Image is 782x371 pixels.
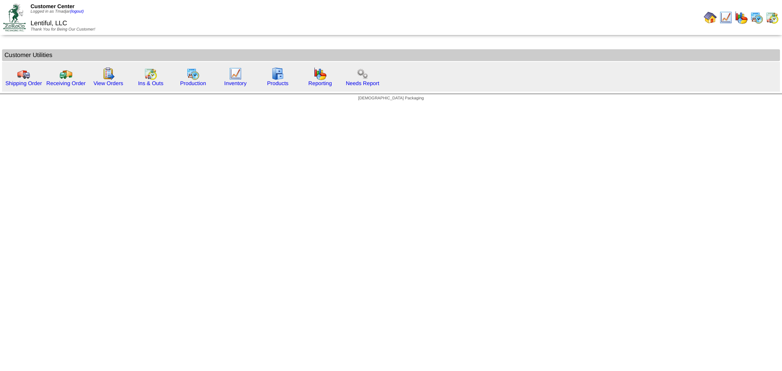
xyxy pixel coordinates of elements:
img: calendarprod.gif [187,67,200,80]
img: calendarprod.gif [750,11,763,24]
span: Customer Center [31,3,75,9]
a: Products [267,80,289,86]
img: truck.gif [17,67,30,80]
a: View Orders [93,80,123,86]
a: Receiving Order [46,80,86,86]
a: Shipping Order [5,80,42,86]
img: truck2.gif [59,67,72,80]
a: Ins & Outs [138,80,163,86]
img: cabinet.gif [271,67,284,80]
a: Needs Report [346,80,379,86]
img: calendarinout.gif [766,11,779,24]
a: Production [180,80,206,86]
span: Lentiful, LLC [31,20,67,27]
img: graph.gif [735,11,748,24]
span: [DEMOGRAPHIC_DATA] Packaging [358,96,424,101]
img: workflow.png [356,67,369,80]
img: calendarinout.gif [144,67,157,80]
img: home.gif [704,11,717,24]
span: Logged in as Tmadjar [31,9,84,14]
img: ZoRoCo_Logo(Green%26Foil)%20jpg.webp [3,4,26,31]
td: Customer Utilities [2,49,780,61]
img: line_graph.gif [719,11,732,24]
span: Thank You for Being Our Customer! [31,27,95,32]
a: Inventory [224,80,247,86]
img: workorder.gif [102,67,115,80]
a: Reporting [308,80,332,86]
img: line_graph.gif [229,67,242,80]
a: (logout) [70,9,84,14]
img: graph.gif [314,67,327,80]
